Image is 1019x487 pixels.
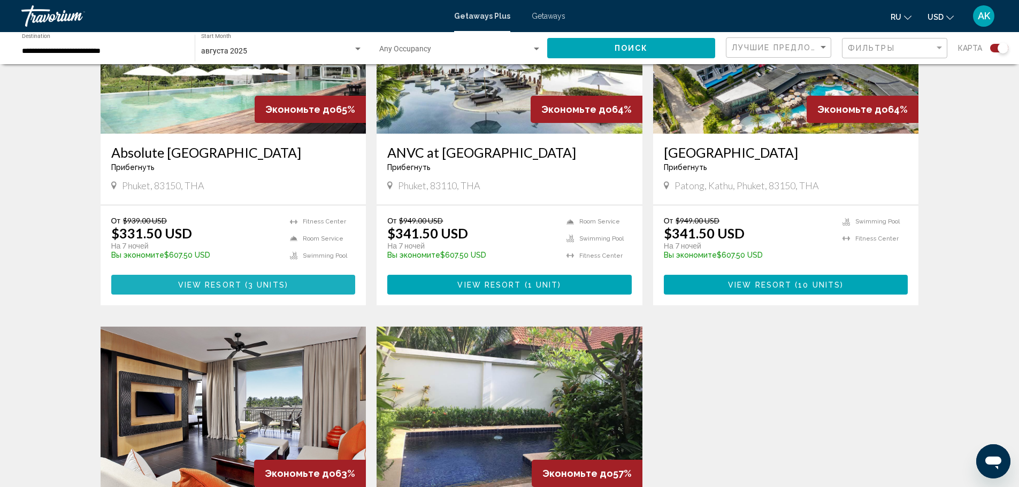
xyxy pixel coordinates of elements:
p: $607.50 USD [111,251,280,259]
span: Прибегнуть [664,163,707,172]
span: $949.00 USD [676,216,719,225]
div: 65% [255,96,366,123]
p: $607.50 USD [387,251,556,259]
button: Filter [842,37,947,59]
span: ru [891,13,901,21]
span: $949.00 USD [399,216,443,225]
span: Room Service [303,235,343,242]
span: августа 2025 [201,47,247,55]
span: AK [978,11,990,21]
iframe: Кнопка запуска окна обмена сообщениями [976,444,1010,478]
span: Room Service [579,218,620,225]
span: ( ) [522,281,562,289]
span: $939.00 USD [123,216,167,225]
span: Вы экономите [111,251,164,259]
button: View Resort(1 unit) [387,275,632,295]
span: USD [928,13,944,21]
a: [GEOGRAPHIC_DATA] [664,144,908,160]
div: 64% [807,96,918,123]
span: ( ) [242,281,288,289]
span: Fitness Center [855,235,899,242]
span: Прибегнуть [387,163,431,172]
span: Вы экономите [387,251,440,259]
span: ( ) [792,281,844,289]
span: Экономьте до [542,468,613,479]
span: Экономьте до [817,104,888,115]
span: карта [958,41,982,56]
span: От [111,216,120,225]
span: Вы экономите [664,251,717,259]
a: Absolute [GEOGRAPHIC_DATA] [111,144,356,160]
button: Поиск [547,38,715,58]
span: Экономьте до [541,104,612,115]
span: От [664,216,673,225]
span: Экономьте до [265,468,335,479]
span: Прибегнуть [111,163,155,172]
span: Поиск [615,44,648,53]
p: На 7 ночей [664,241,832,251]
span: Phuket, 83150, THA [122,180,204,191]
span: Экономьте до [265,104,336,115]
span: View Resort [178,281,242,289]
mat-select: Sort by [732,43,828,52]
span: 10 units [798,281,840,289]
span: Fitness Center [303,218,346,225]
span: От [387,216,396,225]
div: 63% [254,460,366,487]
p: $607.50 USD [664,251,832,259]
button: Change language [891,9,911,25]
div: 64% [531,96,642,123]
span: Swimming Pool [579,235,624,242]
span: View Resort [457,281,521,289]
span: Phuket, 83110, THA [398,180,480,191]
span: 1 unit [528,281,558,289]
p: $331.50 USD [111,225,192,241]
button: View Resort(10 units) [664,275,908,295]
span: Лучшие предложения [732,43,845,52]
span: Fitness Center [579,252,623,259]
p: На 7 ночей [111,241,280,251]
p: $341.50 USD [387,225,468,241]
button: View Resort(3 units) [111,275,356,295]
span: Фильтры [848,44,895,52]
a: Travorium [21,5,443,27]
button: Change currency [928,9,954,25]
div: 57% [532,460,642,487]
span: 3 units [248,281,285,289]
span: View Resort [728,281,792,289]
span: Patong, Kathu, Phuket, 83150, THA [675,180,819,191]
a: Getaways [532,12,565,20]
span: Swimming Pool [303,252,347,259]
button: User Menu [970,5,998,27]
a: Getaways Plus [454,12,510,20]
p: $341.50 USD [664,225,745,241]
a: ANVC at [GEOGRAPHIC_DATA] [387,144,632,160]
p: На 7 ночей [387,241,556,251]
span: Swimming Pool [855,218,900,225]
